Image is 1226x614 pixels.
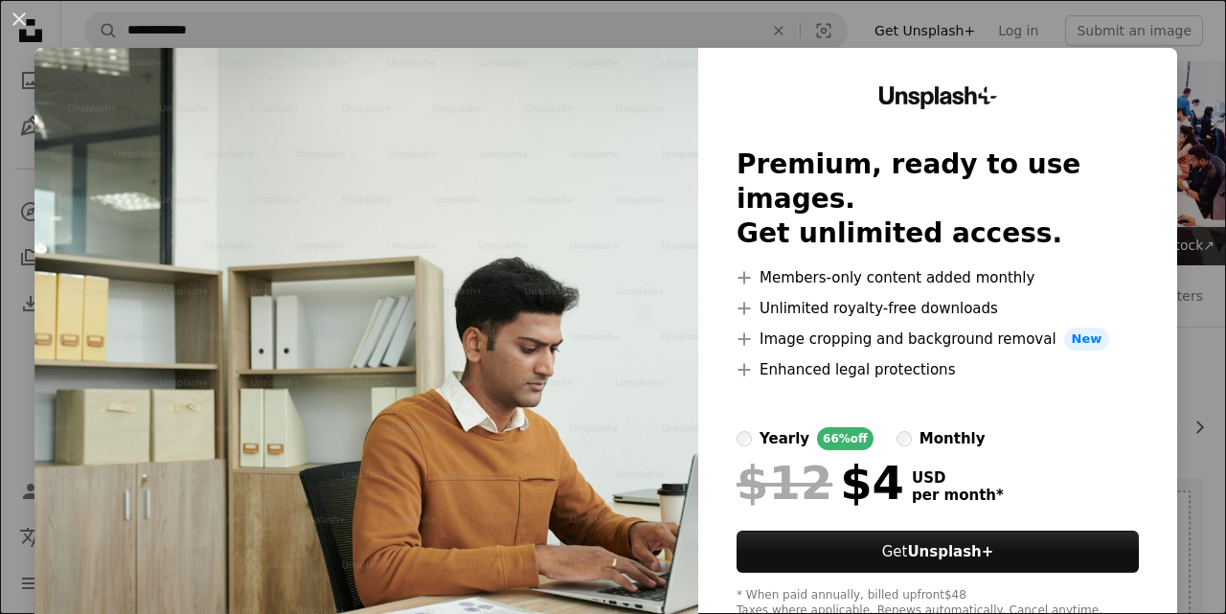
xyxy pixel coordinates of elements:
[907,543,993,560] strong: Unsplash+
[817,427,874,450] div: 66% off
[737,266,1139,289] li: Members-only content added monthly
[737,328,1139,351] li: Image cropping and background removal
[897,431,912,446] input: monthly
[737,358,1139,381] li: Enhanced legal protections
[737,458,832,508] span: $12
[912,487,1004,504] span: per month *
[912,469,1004,487] span: USD
[737,148,1139,251] h2: Premium, ready to use images. Get unlimited access.
[737,458,904,508] div: $4
[737,431,752,446] input: yearly66%off
[737,297,1139,320] li: Unlimited royalty-free downloads
[919,427,986,450] div: monthly
[1064,328,1110,351] span: New
[760,427,809,450] div: yearly
[737,531,1139,573] button: GetUnsplash+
